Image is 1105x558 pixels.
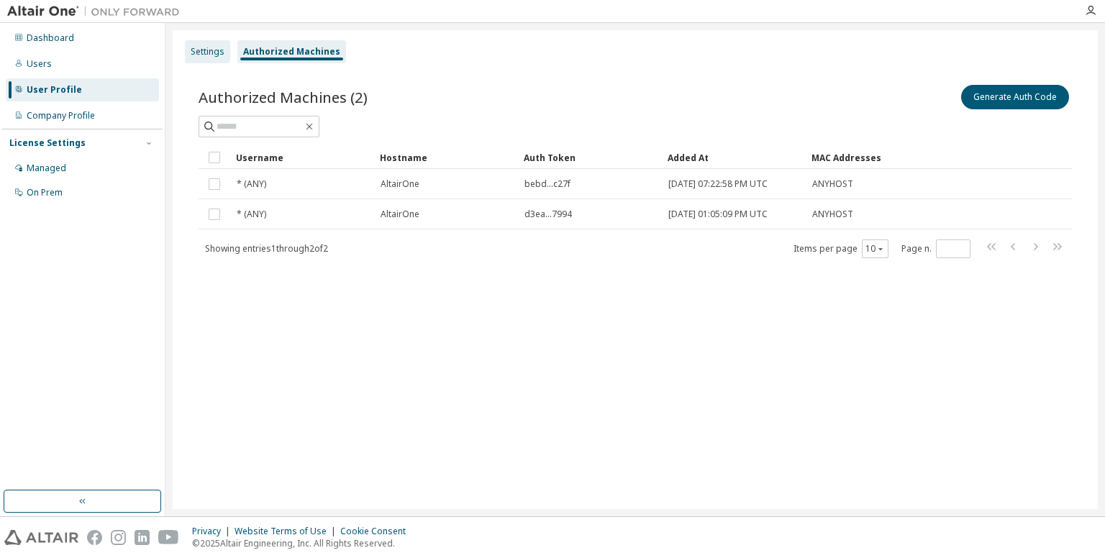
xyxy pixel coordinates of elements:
div: License Settings [9,137,86,149]
span: Page n. [901,239,970,258]
span: * (ANY) [237,178,266,190]
div: Dashboard [27,32,74,44]
div: On Prem [27,187,63,198]
div: MAC Addresses [811,146,921,169]
div: User Profile [27,84,82,96]
div: Settings [191,46,224,58]
div: Auth Token [524,146,656,169]
div: Managed [27,163,66,174]
span: ANYHOST [812,209,853,220]
img: altair_logo.svg [4,530,78,545]
span: * (ANY) [237,209,266,220]
button: Generate Auth Code [961,85,1069,109]
button: 10 [865,243,885,255]
span: d3ea...7994 [524,209,572,220]
img: youtube.svg [158,530,179,545]
div: Hostname [380,146,512,169]
span: Authorized Machines (2) [199,87,368,107]
img: instagram.svg [111,530,126,545]
img: Altair One [7,4,187,19]
span: Showing entries 1 through 2 of 2 [205,242,328,255]
span: bebd...c27f [524,178,570,190]
span: Items per page [793,239,888,258]
div: Users [27,58,52,70]
div: Website Terms of Use [235,526,340,537]
div: Authorized Machines [243,46,340,58]
div: Cookie Consent [340,526,414,537]
img: facebook.svg [87,530,102,545]
span: [DATE] 01:05:09 PM UTC [668,209,768,220]
div: Added At [668,146,800,169]
p: © 2025 Altair Engineering, Inc. All Rights Reserved. [192,537,414,549]
span: [DATE] 07:22:58 PM UTC [668,178,768,190]
div: Company Profile [27,110,95,122]
span: AltairOne [381,178,419,190]
div: Privacy [192,526,235,537]
img: linkedin.svg [135,530,150,545]
div: Username [236,146,368,169]
span: ANYHOST [812,178,853,190]
span: AltairOne [381,209,419,220]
